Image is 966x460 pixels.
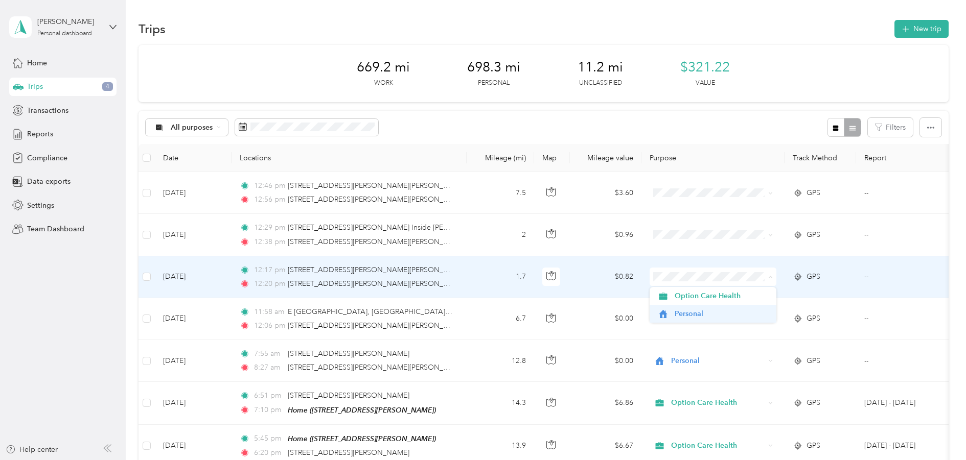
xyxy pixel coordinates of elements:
[785,144,856,172] th: Track Method
[696,79,715,88] p: Value
[27,129,53,139] span: Reports
[570,256,641,298] td: $0.82
[288,321,466,330] span: [STREET_ADDRESS][PERSON_NAME][PERSON_NAME]
[254,348,283,359] span: 7:55 am
[155,144,232,172] th: Date
[570,298,641,340] td: $0.00
[374,79,393,88] p: Work
[671,397,765,408] span: Option Care Health
[675,290,769,301] span: Option Care Health
[467,172,534,214] td: 7.5
[27,176,71,187] span: Data exports
[254,278,283,289] span: 12:20 pm
[288,349,409,358] span: [STREET_ADDRESS][PERSON_NAME]
[578,59,623,76] span: 11.2 mi
[254,306,283,318] span: 11:58 am
[37,31,92,37] div: Personal dashboard
[288,223,645,232] span: [STREET_ADDRESS][PERSON_NAME] Inside [PERSON_NAME], [GEOGRAPHIC_DATA], [GEOGRAPHIC_DATA]
[909,403,966,460] iframe: Everlance-gr Chat Button Frame
[254,362,283,373] span: 8:27 am
[671,355,765,367] span: Personal
[288,181,702,190] span: [STREET_ADDRESS][PERSON_NAME][PERSON_NAME] Inside [PERSON_NAME], [GEOGRAPHIC_DATA], [GEOGRAPHIC_D...
[856,144,949,172] th: Report
[37,16,101,27] div: [PERSON_NAME]
[288,237,702,246] span: [STREET_ADDRESS][PERSON_NAME][PERSON_NAME] Inside [PERSON_NAME], [GEOGRAPHIC_DATA], [GEOGRAPHIC_D...
[856,172,949,214] td: --
[570,144,641,172] th: Mileage value
[807,271,820,282] span: GPS
[570,172,641,214] td: $3.60
[288,265,466,274] span: [STREET_ADDRESS][PERSON_NAME][PERSON_NAME]
[807,397,820,408] span: GPS
[288,391,409,400] span: [STREET_ADDRESS][PERSON_NAME]
[288,434,436,443] span: Home ([STREET_ADDRESS][PERSON_NAME])
[27,58,47,68] span: Home
[155,382,232,424] td: [DATE]
[288,448,409,457] span: [STREET_ADDRESS][PERSON_NAME]
[254,236,283,248] span: 12:38 pm
[570,214,641,256] td: $0.96
[155,172,232,214] td: [DATE]
[27,200,54,211] span: Settings
[478,79,510,88] p: Personal
[232,144,467,172] th: Locations
[27,224,84,234] span: Team Dashboard
[680,59,730,76] span: $321.22
[102,82,113,91] span: 4
[155,298,232,340] td: [DATE]
[357,59,410,76] span: 669.2 mi
[570,382,641,424] td: $6.86
[467,340,534,382] td: 12.8
[254,264,283,276] span: 12:17 pm
[856,340,949,382] td: --
[675,308,769,319] span: Personal
[807,229,820,240] span: GPS
[856,382,949,424] td: Sep 1 - 30, 2025
[254,404,283,416] span: 7:10 pm
[856,298,949,340] td: --
[171,124,213,131] span: All purposes
[254,320,283,331] span: 12:06 pm
[254,222,283,233] span: 12:29 pm
[467,144,534,172] th: Mileage (mi)
[288,406,436,414] span: Home ([STREET_ADDRESS][PERSON_NAME])
[254,433,283,444] span: 5:45 pm
[288,363,466,372] span: [STREET_ADDRESS][PERSON_NAME][PERSON_NAME]
[807,187,820,199] span: GPS
[254,447,283,458] span: 6:20 pm
[807,440,820,451] span: GPS
[288,307,681,316] span: E [GEOGRAPHIC_DATA], [GEOGRAPHIC_DATA] Inside [PERSON_NAME], [GEOGRAPHIC_DATA], [GEOGRAPHIC_DATA]
[671,440,765,451] span: Option Care Health
[467,214,534,256] td: 2
[139,23,166,34] h1: Trips
[254,180,283,191] span: 12:46 pm
[534,144,570,172] th: Map
[570,340,641,382] td: $0.00
[288,195,466,204] span: [STREET_ADDRESS][PERSON_NAME][PERSON_NAME]
[155,214,232,256] td: [DATE]
[641,144,785,172] th: Purpose
[6,444,58,455] button: Help center
[807,313,820,324] span: GPS
[856,214,949,256] td: --
[288,279,466,288] span: [STREET_ADDRESS][PERSON_NAME][PERSON_NAME]
[155,340,232,382] td: [DATE]
[868,118,913,137] button: Filters
[27,81,43,92] span: Trips
[856,256,949,298] td: --
[807,355,820,367] span: GPS
[27,153,67,163] span: Compliance
[254,390,283,401] span: 6:51 pm
[467,382,534,424] td: 14.3
[579,79,622,88] p: Unclassified
[254,194,283,205] span: 12:56 pm
[894,20,949,38] button: New trip
[467,256,534,298] td: 1.7
[467,298,534,340] td: 6.7
[155,256,232,298] td: [DATE]
[27,105,68,116] span: Transactions
[467,59,520,76] span: 698.3 mi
